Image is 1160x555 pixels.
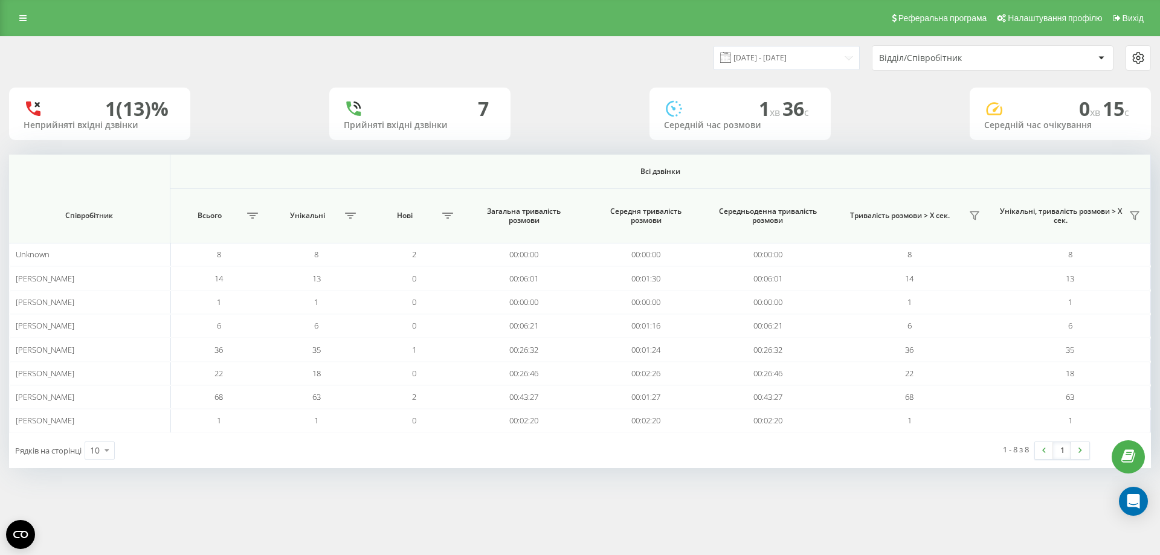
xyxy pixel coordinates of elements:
[907,249,912,260] span: 8
[1066,368,1074,379] span: 18
[217,249,221,260] span: 8
[412,391,416,402] span: 2
[372,211,439,220] span: Нові
[463,362,585,385] td: 00:26:46
[412,368,416,379] span: 0
[1066,344,1074,355] span: 35
[707,243,829,266] td: 00:00:00
[585,266,707,290] td: 00:01:30
[214,368,223,379] span: 22
[1124,106,1129,119] span: c
[463,409,585,432] td: 00:02:20
[478,97,489,120] div: 7
[585,362,707,385] td: 00:02:26
[759,95,782,121] span: 1
[463,314,585,338] td: 00:06:21
[718,207,817,225] span: Середньоденна тривалість розмови
[105,97,169,120] div: 1 (13)%
[312,368,321,379] span: 18
[412,297,416,307] span: 0
[907,320,912,331] span: 6
[22,211,156,220] span: Співробітник
[1068,249,1072,260] span: 8
[463,266,585,290] td: 00:06:01
[1003,443,1029,455] div: 1 - 8 з 8
[707,314,829,338] td: 00:06:21
[463,243,585,266] td: 00:00:00
[707,266,829,290] td: 00:06:01
[463,290,585,314] td: 00:00:00
[879,53,1023,63] div: Відділ/Співробітник
[16,391,74,402] span: [PERSON_NAME]
[905,273,913,284] span: 14
[314,320,318,331] span: 6
[707,409,829,432] td: 00:02:20
[1066,391,1074,402] span: 63
[585,243,707,266] td: 00:00:00
[463,385,585,409] td: 00:43:27
[585,385,707,409] td: 00:01:27
[707,362,829,385] td: 00:26:46
[412,273,416,284] span: 0
[1123,13,1144,23] span: Вихід
[1066,273,1074,284] span: 13
[585,338,707,361] td: 00:01:24
[344,120,496,130] div: Прийняті вхідні дзвінки
[214,344,223,355] span: 36
[16,344,74,355] span: [PERSON_NAME]
[905,344,913,355] span: 36
[16,297,74,307] span: [PERSON_NAME]
[217,297,221,307] span: 1
[412,344,416,355] span: 1
[664,120,816,130] div: Середній час розмови
[905,368,913,379] span: 22
[16,320,74,331] span: [PERSON_NAME]
[217,320,221,331] span: 6
[1068,297,1072,307] span: 1
[707,385,829,409] td: 00:43:27
[907,415,912,426] span: 1
[217,415,221,426] span: 1
[16,368,74,379] span: [PERSON_NAME]
[214,391,223,402] span: 68
[1068,320,1072,331] span: 6
[312,391,321,402] span: 63
[1008,13,1102,23] span: Налаштування профілю
[585,314,707,338] td: 00:01:16
[312,273,321,284] span: 13
[585,290,707,314] td: 00:00:00
[1068,415,1072,426] span: 1
[312,344,321,355] span: 35
[90,444,100,457] div: 10
[225,167,1096,176] span: Всі дзвінки
[16,415,74,426] span: [PERSON_NAME]
[804,106,809,119] span: c
[16,249,50,260] span: Unknown
[24,120,176,130] div: Неприйняті вхідні дзвінки
[6,520,35,549] button: Open CMP widget
[585,409,707,432] td: 00:02:20
[463,338,585,361] td: 00:26:32
[214,273,223,284] span: 14
[835,211,965,220] span: Тривалість розмови > Х сек.
[1090,106,1103,119] span: хв
[596,207,695,225] span: Середня тривалість розмови
[412,415,416,426] span: 0
[984,120,1136,130] div: Середній час очікування
[314,297,318,307] span: 1
[1103,95,1129,121] span: 15
[770,106,782,119] span: хв
[412,320,416,331] span: 0
[707,338,829,361] td: 00:26:32
[274,211,341,220] span: Унікальні
[905,391,913,402] span: 68
[16,273,74,284] span: [PERSON_NAME]
[907,297,912,307] span: 1
[412,249,416,260] span: 2
[474,207,573,225] span: Загальна тривалість розмови
[898,13,987,23] span: Реферальна програма
[1079,95,1103,121] span: 0
[996,207,1125,225] span: Унікальні, тривалість розмови > Х сек.
[15,445,82,456] span: Рядків на сторінці
[1053,442,1071,459] a: 1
